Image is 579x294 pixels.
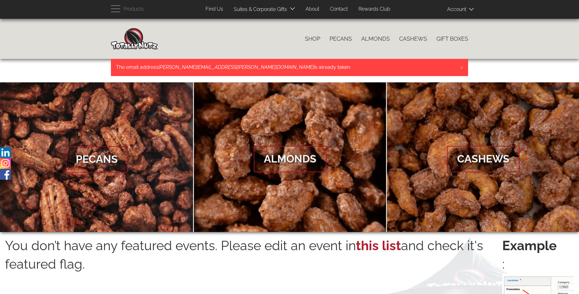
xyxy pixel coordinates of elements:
[432,32,473,45] a: Gift Boxes
[229,3,289,16] a: Suites & Corporate Gifts
[66,146,128,173] span: Pecans
[301,3,324,15] a: About
[502,236,574,255] strong: Example
[354,3,395,15] a: Rewards Club
[460,62,463,71] span: ×
[394,32,432,45] a: Cashews
[194,82,386,232] a: Almonds
[111,59,468,76] div: Error message
[325,3,352,15] a: Contact
[159,64,314,70] em: [PERSON_NAME][EMAIL_ADDRESS][PERSON_NAME][DOMAIN_NAME]
[111,28,158,49] img: Home
[116,64,457,71] p: The email address is already taken.
[300,32,325,45] a: Shop
[201,3,228,15] a: Find Us
[123,5,144,14] span: Products
[460,63,463,71] button: Close
[356,238,401,253] a: this list
[254,146,326,172] span: Almonds
[357,32,394,45] a: Almonds
[325,32,357,45] a: Pecans
[447,146,519,172] span: Cashews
